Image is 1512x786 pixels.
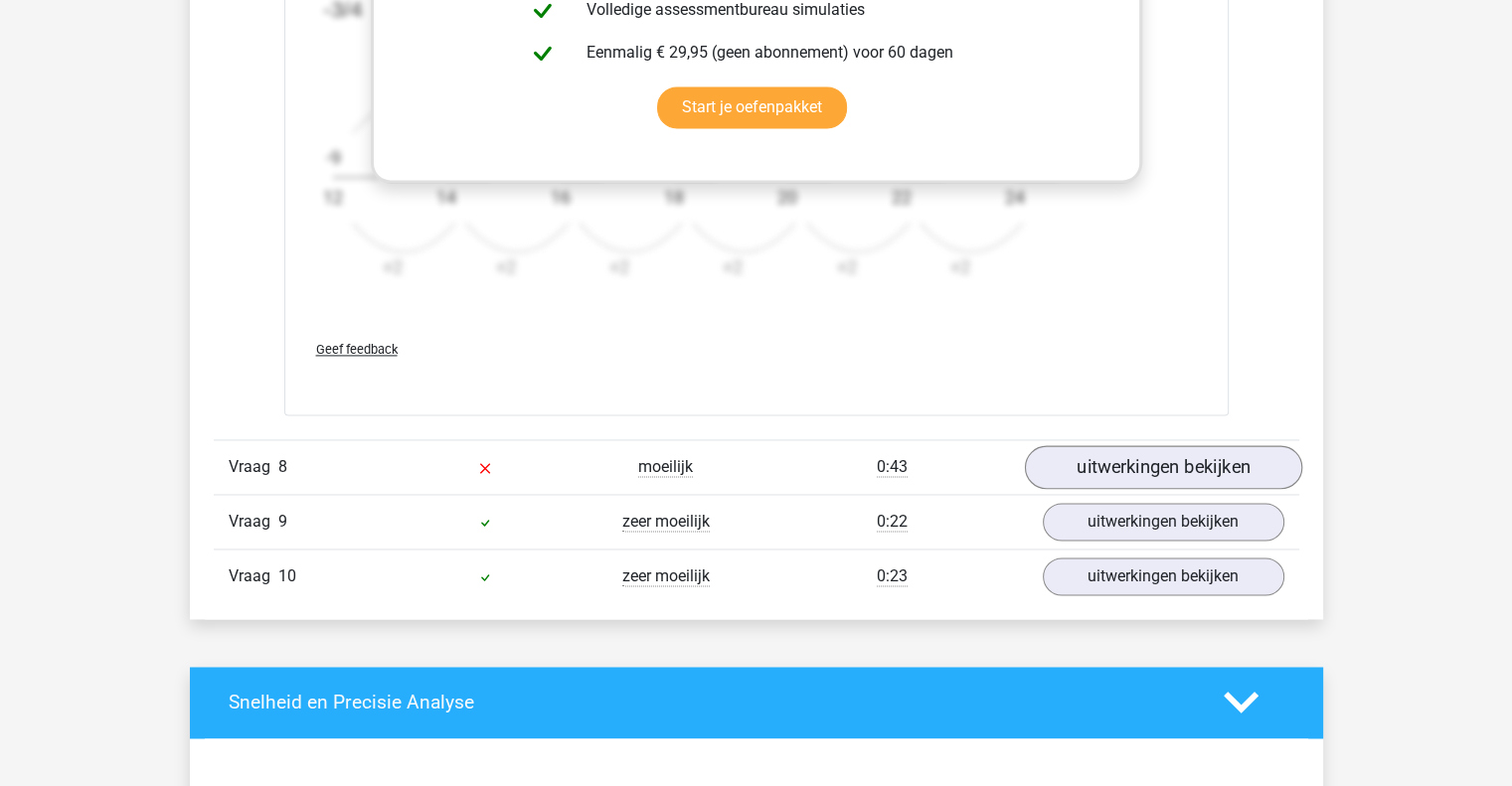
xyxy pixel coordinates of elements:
[777,187,797,208] text: 20
[877,566,908,586] span: 0:23
[316,342,398,357] span: Geef feedback
[496,256,516,277] text: +2
[950,256,970,277] text: +2
[1043,557,1284,595] a: uitwerkingen bekijken
[325,147,340,168] text: -9
[278,512,287,531] span: 9
[1004,187,1024,208] text: 24
[837,256,857,277] text: +2
[622,566,710,586] span: zeer moeilijk
[229,455,278,479] span: Vraag
[1024,445,1301,489] a: uitwerkingen bekijken
[323,187,343,208] text: 12
[891,187,911,208] text: 22
[278,457,287,476] span: 8
[229,691,1194,713] h4: Snelheid en Precisie Analyse
[278,566,296,585] span: 10
[550,187,570,208] text: 16
[877,457,908,477] span: 0:43
[877,512,908,532] span: 0:22
[1043,503,1284,541] a: uitwerkingen bekijken
[229,510,278,534] span: Vraag
[383,256,403,277] text: +2
[663,187,683,208] text: 18
[229,564,278,588] span: Vraag
[638,457,693,477] span: moeilijk
[723,256,743,277] text: +2
[609,256,629,277] text: +2
[436,187,456,208] text: 14
[622,512,710,532] span: zeer moeilijk
[657,86,847,128] a: Start je oefenpakket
